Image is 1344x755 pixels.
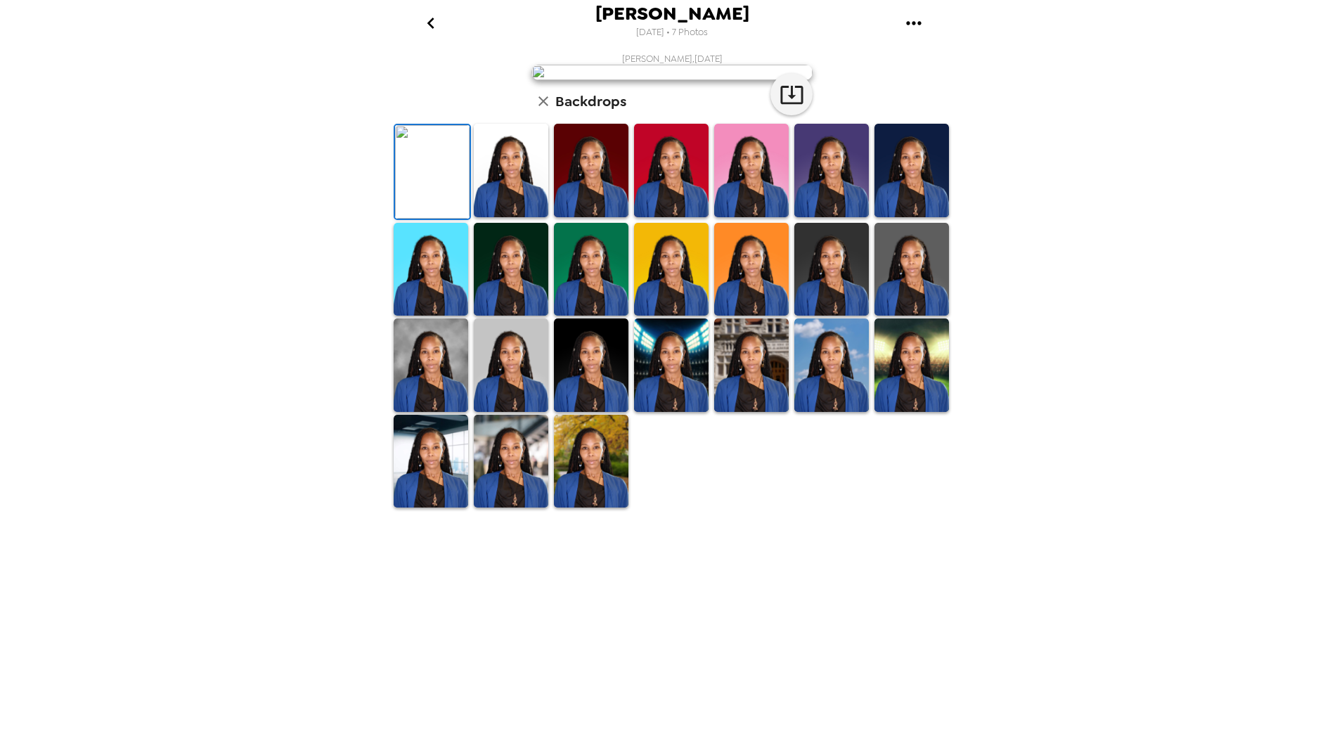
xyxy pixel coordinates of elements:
h6: Backdrops [555,90,626,112]
img: user [531,65,813,80]
span: [PERSON_NAME] [595,4,749,23]
span: [DATE] • 7 Photos [636,23,708,42]
img: Original [395,125,470,219]
span: [PERSON_NAME] , [DATE] [622,53,723,65]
